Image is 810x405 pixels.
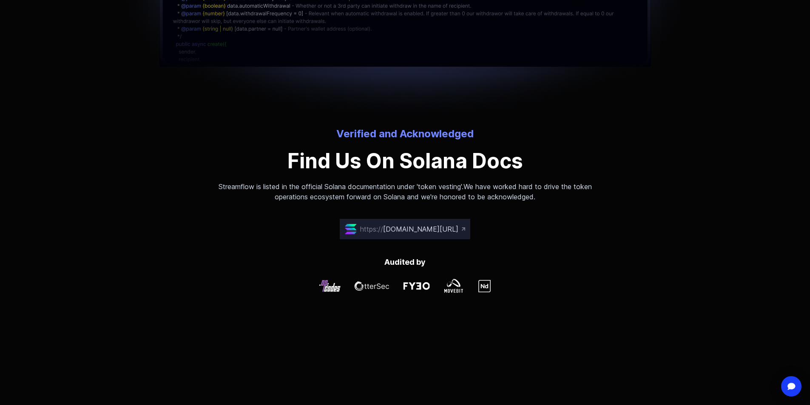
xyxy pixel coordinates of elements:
[781,376,801,397] div: Open Intercom Messenger
[208,151,603,171] p: Find Us On Solana Docs
[383,225,458,233] span: [DOMAIN_NAME][URL]
[208,181,603,202] p: Streamflow is listed in the official Solana documentation under 'token vesting'.We have worked ha...
[201,256,609,268] p: Audited by
[319,280,341,292] img: john
[360,224,458,234] p: https://
[208,127,603,141] p: Verified and Acknowledged
[354,281,389,291] img: john
[340,219,470,239] a: https://[DOMAIN_NAME][URL]
[477,279,492,293] img: john
[403,282,430,290] img: john
[443,278,464,294] img: john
